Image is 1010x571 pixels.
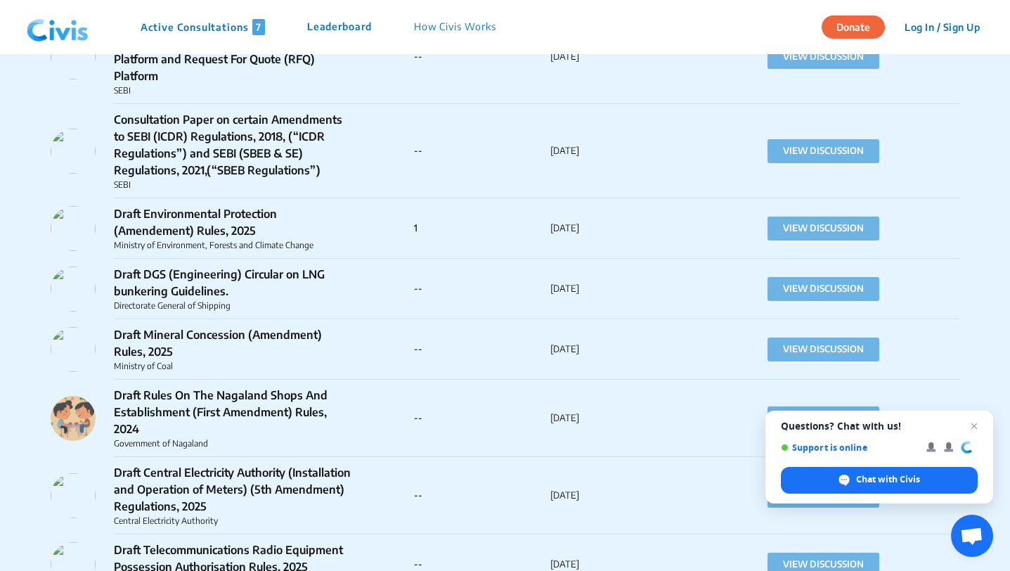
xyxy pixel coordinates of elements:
p: Central Electricity Authority [114,515,354,527]
button: VIEW DISCUSSION [768,139,879,163]
button: VIEW DISCUSSION [768,45,879,69]
img: wr1mba3wble6xs6iajorg9al0z4x [51,473,96,518]
p: Draft Central Electricity Authority (Installation and Operation of Meters) (5th Amendment) Regula... [114,464,354,515]
p: -- [414,342,550,357]
p: [DATE] [550,282,687,296]
p: [DATE] [550,144,687,158]
p: How Civis Works [414,19,496,35]
button: VIEW DISCUSSION [768,277,879,301]
p: Ministry of Coal [114,360,354,373]
img: 8-conversation-02.png [51,396,96,441]
p: [DATE] [550,411,687,425]
p: Active Consultations [141,19,265,35]
p: [DATE] [550,342,687,357]
p: -- [414,411,550,425]
p: [DATE] [550,50,687,64]
p: Government of Nagaland [114,437,354,450]
p: -- [414,282,550,296]
button: VIEW DISCUSSION [768,338,879,361]
a: Open chat [951,515,993,557]
p: [DATE] [550,222,687,236]
p: Directorate General of Shipping [114,300,354,312]
button: VIEW DISCUSSION [768,217,879,240]
p: -- [414,144,550,158]
p: Consultation Paper on certain Amendments to SEBI (ICDR) Regulations, 2018, (“ICDR Regulations”) a... [114,111,354,179]
span: 7 [252,19,265,35]
img: wr1mba3wble6xs6iajorg9al0z4x [51,34,96,79]
p: [DATE] [550,489,687,503]
img: navlogo.png [21,6,94,49]
p: SEBI [114,84,354,97]
img: wr1mba3wble6xs6iajorg9al0z4x [51,327,96,372]
p: Leaderboard [307,19,372,35]
button: Donate [822,15,885,39]
span: Chat with Civis [856,473,920,486]
p: Ministry of Environment, Forests and Climate Change [114,239,354,252]
button: Log In / Sign Up [895,16,989,38]
span: Chat with Civis [781,467,978,494]
p: Draft DGS (Engineering) Circular on LNG bunkering Guidelines. [114,266,354,300]
img: ws0pfcaro38jc0v5glghkjokbm2f [51,206,96,251]
span: Questions? Chat with us! [781,421,978,432]
span: Support is online [781,442,917,453]
p: Draft Environmental Protection (Amendement) Rules, 2025 [114,205,354,239]
img: wr1mba3wble6xs6iajorg9al0z4x [51,129,96,174]
p: Draft Mineral Concession (Amendment) Rules, 2025 [114,326,354,360]
p: SEBI [114,179,354,191]
p: -- [414,50,550,64]
img: zzuleu93zrig3qvd2zxvqbhju8kc [51,267,96,312]
p: Draft Rules On The Nagaland Shops And Establishment (First Amendment) Rules, 2024 [114,387,354,437]
button: VIEW DISCUSSION [768,406,879,430]
p: -- [414,489,550,503]
a: Donate [822,19,895,33]
p: 1 [414,222,550,236]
